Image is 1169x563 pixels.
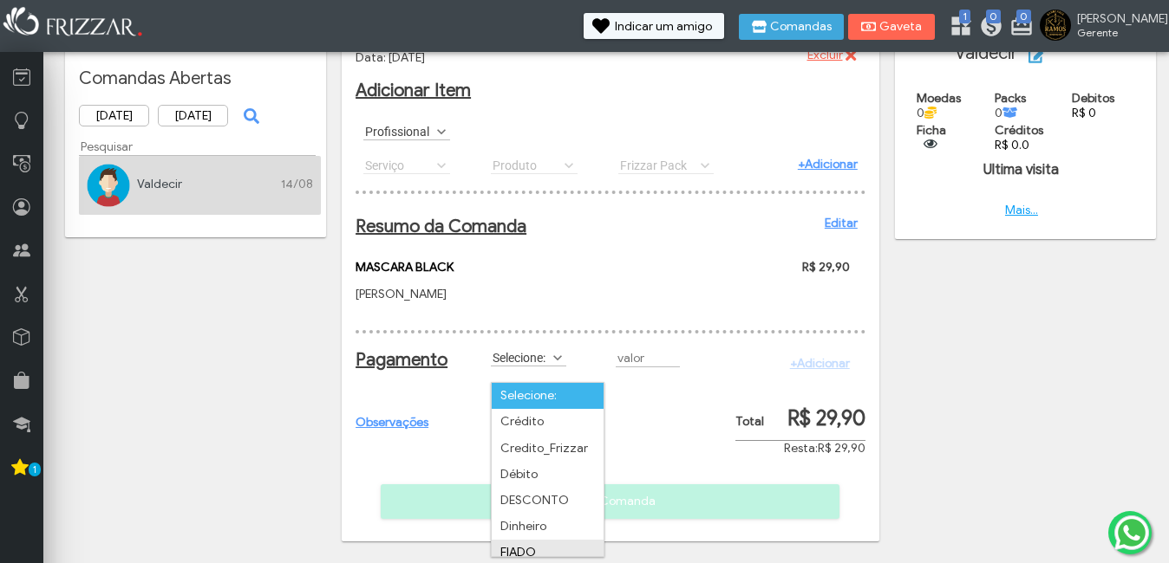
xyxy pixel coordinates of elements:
span: ui-button [249,103,251,129]
span: Debitos [1072,91,1114,106]
p: [PERSON_NAME] [356,287,640,301]
span: Indicar um amigo [615,21,712,33]
a: Editar [825,216,858,230]
span: R$ 29,90 [787,405,865,431]
span: 14/08 [281,177,313,191]
span: Comandas [770,21,832,33]
span: Total [735,414,764,429]
a: Valdecir [137,177,182,191]
h2: Pagamento [356,349,431,371]
a: 0 [979,14,996,42]
span: R$ 29,90 [818,441,865,456]
p: Data: [DATE] [356,50,865,65]
span: Ficha [917,123,946,138]
div: Resta: [735,441,865,456]
span: Excluir [807,42,843,68]
img: whatsapp.png [1111,512,1153,553]
button: Comandas [739,14,844,40]
input: Data Final [158,105,228,126]
button: ui-button [237,103,263,129]
span: 0 [917,106,937,120]
a: [PERSON_NAME] Gerente [1040,10,1160,44]
button: ui-button [917,138,943,151]
h2: Comandas Abertas [79,68,312,89]
span: 1 [29,463,41,476]
button: Gaveta [848,14,935,40]
span: Gerente [1077,26,1155,39]
span: Packs [995,91,1026,106]
li: Débito [492,462,604,488]
span: R$ 29,90 [802,260,850,275]
input: valor [616,349,680,367]
li: Dinheiro [492,514,604,540]
h4: Ultima visita [909,161,1134,178]
span: [PERSON_NAME] [1077,11,1155,26]
button: Editar [1018,42,1094,68]
label: Selecione: [491,349,551,366]
span: Gaveta [879,21,923,33]
label: Profissional [363,123,434,139]
a: 0 [1009,14,1027,42]
span: Editar [1049,42,1082,68]
span: MASCARA BLACK [356,260,454,275]
h2: Valdecir [909,42,1142,68]
li: DESCONTO [492,488,604,514]
span: 0 [1016,10,1031,23]
button: Indicar um amigo [584,13,724,39]
li: Crédito [492,409,604,435]
span: 0 [995,106,1018,120]
h2: Adicionar Item [356,80,865,101]
button: Excluir [795,42,865,68]
a: Observações [356,415,428,430]
a: R$ 0.0 [995,138,1029,152]
a: 1 [949,14,966,42]
li: Selecione: [492,383,604,409]
input: Pesquisar [79,138,316,156]
a: +Adicionar [798,157,858,171]
li: Credito_Frizzar [492,436,604,462]
a: Mais... [1005,203,1038,217]
span: 1 [959,10,970,23]
span: Moedas [917,91,961,106]
a: R$ 0 [1072,106,1096,120]
span: Créditos [995,123,1043,138]
h2: Resumo da Comanda [356,216,858,237]
span: 0 [986,10,1001,23]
